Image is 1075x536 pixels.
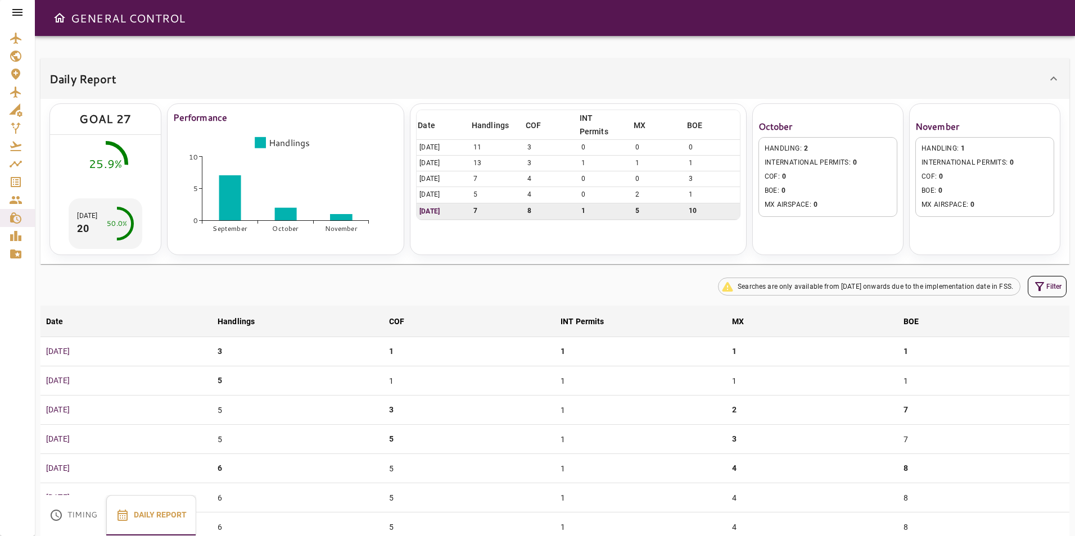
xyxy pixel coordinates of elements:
[526,119,541,132] div: COF
[579,171,633,187] td: 0
[46,462,206,474] p: [DATE]
[218,346,222,357] p: 3
[46,433,206,445] p: [DATE]
[765,185,891,197] span: BOE :
[89,155,122,172] div: 25.9%
[40,99,1069,264] div: Daily Report
[389,346,394,357] p: 1
[418,119,435,132] div: Date
[561,346,565,357] p: 1
[970,201,974,208] span: 0
[904,346,908,357] p: 1
[389,404,394,416] p: 3
[732,404,737,416] p: 2
[46,315,64,328] div: Date
[898,366,1069,396] td: 1
[325,224,358,234] tspan: November
[765,143,891,155] span: HANDLING :
[555,396,726,425] td: 1
[782,172,786,180] span: 0
[765,199,891,211] span: MX AIRSPACE :
[686,187,740,203] td: 1
[46,404,206,416] p: [DATE]
[213,224,247,234] tspan: September
[218,315,269,328] span: Handlings
[526,119,555,132] span: COF
[853,158,857,166] span: 0
[732,315,758,328] span: MX
[904,404,908,416] p: 7
[765,171,891,183] span: COF :
[417,140,471,156] td: [DATE]
[634,119,660,132] span: MX
[525,171,579,187] td: 4
[471,203,525,219] td: 7
[383,366,555,396] td: 1
[633,156,686,171] td: 1
[904,462,908,474] p: 8
[579,203,633,219] td: 1
[189,152,198,161] tspan: 10
[417,171,471,187] td: [DATE]
[782,187,785,194] span: 0
[726,483,898,512] td: 4
[273,224,299,234] tspan: October
[687,119,702,132] div: BOE
[633,187,686,203] td: 2
[417,156,471,171] td: [DATE]
[212,396,383,425] td: 5
[555,454,726,483] td: 1
[922,157,1048,169] span: INTERNATIONAL PERMITS :
[555,366,726,396] td: 1
[686,171,740,187] td: 3
[938,187,942,194] span: 0
[732,462,737,474] p: 4
[555,425,726,454] td: 1
[418,119,450,132] span: Date
[472,119,523,132] span: Handlings
[961,144,965,152] span: 1
[904,315,933,328] span: BOE
[40,495,106,535] button: Timing
[471,140,525,156] td: 11
[77,211,97,221] p: [DATE]
[193,216,198,225] tspan: 0
[686,156,740,171] td: 1
[579,156,633,171] td: 1
[193,184,198,193] tspan: 5
[922,171,1048,183] span: COF :
[634,119,645,132] div: MX
[389,433,394,445] p: 5
[525,156,579,171] td: 3
[579,140,633,156] td: 0
[525,187,579,203] td: 4
[173,110,398,125] h6: Performance
[218,315,255,328] div: Handlings
[212,483,383,512] td: 6
[579,187,633,203] td: 0
[804,144,808,152] span: 2
[472,119,509,132] div: Handlings
[898,483,1069,512] td: 8
[77,221,97,236] p: 20
[731,281,1020,292] span: Searches are only available from [DATE] onwards due to the implementation date in FSS.
[383,454,555,483] td: 5
[555,483,726,512] td: 1
[939,172,943,180] span: 0
[389,315,419,328] span: COF
[580,111,617,138] div: INT Permits
[46,346,206,357] p: [DATE]
[383,483,555,512] td: 5
[922,185,1048,197] span: BOE :
[686,203,740,219] td: 10
[765,157,891,169] span: INTERNATIONAL PERMITS :
[218,375,222,387] p: 5
[686,140,740,156] td: 0
[107,219,127,229] div: 50.0%
[525,203,579,219] td: 8
[79,110,132,128] div: GOAL 27
[71,9,185,27] h6: GENERAL CONTROL
[904,315,919,328] div: BOE
[915,119,1054,134] h6: November
[561,315,604,328] div: INT Permits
